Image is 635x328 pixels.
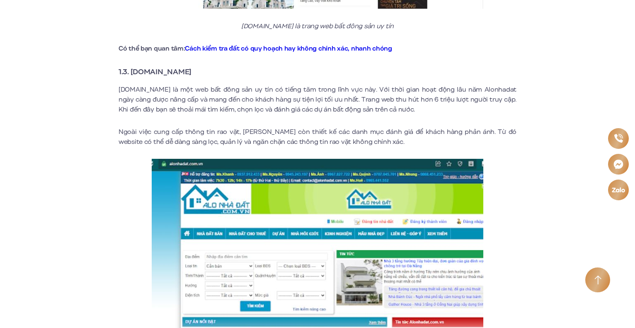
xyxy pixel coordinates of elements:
strong: 1.3. [DOMAIN_NAME] [119,66,191,77]
img: Zalo icon [611,186,625,194]
img: Messenger icon [612,158,624,170]
strong: Có thể bạn quan tâm: [119,44,392,53]
p: Ngoài việc cung cấp thông tin rao vặt, [PERSON_NAME] còn thiết kế các danh mục đánh giá để khách ... [119,127,516,147]
img: Arrow icon [594,275,601,285]
em: [DOMAIN_NAME] là trang web bất đông sản uy tín [241,22,394,31]
p: [DOMAIN_NAME] là một web bất đông sản uy tín có tiếng tăm trong lĩnh vực này. Với thời gian hoạt ... [119,85,516,114]
a: Cách kiểm tra đất có quy hoạch hay không chính xác, nhanh chóng [185,44,392,53]
img: Phone icon [613,133,623,143]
